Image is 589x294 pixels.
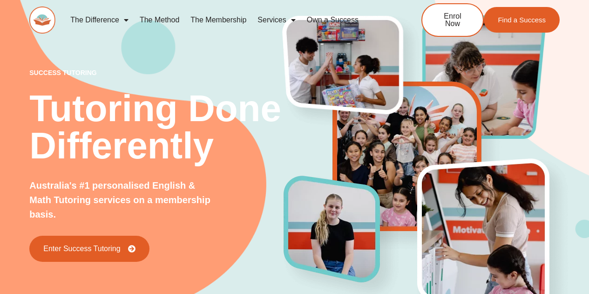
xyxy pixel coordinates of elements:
a: Services [252,9,301,31]
p: Australia's #1 personalised English & Math Tutoring services on a membership basis. [29,178,215,222]
h2: Tutoring Done Differently [29,90,284,164]
a: Enter Success Tutoring [29,236,149,262]
a: The Difference [65,9,134,31]
p: success tutoring [29,69,284,76]
a: Own a Success [301,9,364,31]
a: The Method [134,9,185,31]
nav: Menu [65,9,391,31]
a: The Membership [185,9,252,31]
span: Enrol Now [436,13,469,27]
span: Find a Success [498,16,546,23]
span: Enter Success Tutoring [43,245,120,253]
a: Enrol Now [421,3,484,37]
a: Find a Success [484,7,560,33]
